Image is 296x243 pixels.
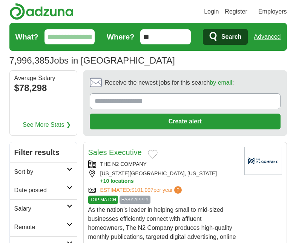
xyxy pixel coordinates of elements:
[10,218,77,236] a: Remote
[100,178,238,185] button: +10 locations
[204,7,219,16] a: Login
[9,54,50,67] span: 7,996,385
[9,55,175,65] h1: Jobs in [GEOGRAPHIC_DATA]
[221,29,241,44] span: Search
[244,147,282,175] img: Company logo
[210,79,232,86] a: by email
[88,160,238,168] div: THE N2 COMPANY
[88,196,118,204] span: TOP MATCH
[105,78,234,87] span: Receive the newest jobs for this search :
[10,142,77,163] h2: Filter results
[107,31,134,43] label: Where?
[254,29,281,44] a: Advanced
[90,114,281,129] button: Create alert
[9,3,74,20] img: Adzuna logo
[88,170,238,185] div: [US_STATE][GEOGRAPHIC_DATA], [US_STATE]
[88,148,142,156] a: Sales Executive
[10,199,77,218] a: Salary
[14,223,67,232] h2: Remote
[203,29,248,45] button: Search
[10,181,77,199] a: Date posted
[10,163,77,181] a: Sort by
[14,75,72,81] div: Average Salary
[131,187,153,193] span: $101,097
[14,167,67,176] h2: Sort by
[148,150,158,159] button: Add to favorite jobs
[100,186,184,194] a: ESTIMATED:$101,097per year?
[15,31,38,43] label: What?
[100,178,103,185] span: +
[258,7,287,16] a: Employers
[174,186,182,194] span: ?
[14,81,72,95] div: $78,298
[14,204,67,213] h2: Salary
[14,186,67,195] h2: Date posted
[23,120,71,129] a: See More Stats ❯
[120,196,150,204] span: EASY APPLY
[225,7,247,16] a: Register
